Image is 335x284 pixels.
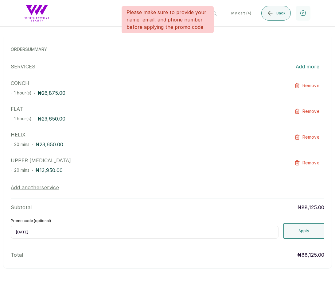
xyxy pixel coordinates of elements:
[11,226,279,239] input: 00000
[290,131,324,143] button: Remove
[11,105,262,113] p: FLAT
[11,89,262,97] div: · ·
[35,167,63,174] p: ₦13,950.00
[302,83,319,89] span: Remove
[14,90,32,95] span: 1 hour(s)
[11,218,51,223] label: Promo code (optional)
[14,142,29,147] span: 20 mins
[297,251,324,259] p: ₦88,125.00
[302,134,319,140] span: Remove
[11,115,262,122] div: · ·
[283,223,325,239] button: Apply
[14,116,32,121] span: 1 hour(s)
[302,108,319,114] span: Remove
[302,160,319,166] span: Remove
[291,60,324,73] button: Add more
[11,46,324,52] p: ORDER SUMMARY
[11,167,262,174] div: · ·
[14,167,29,173] span: 20 mins
[37,89,65,97] p: ₦26,875.00
[11,251,23,259] p: Total
[11,79,262,87] p: CONCH
[11,157,262,164] p: UPPER [MEDICAL_DATA]
[37,115,65,122] p: ₦23,650.00
[11,141,262,148] div: · ·
[11,131,262,138] p: HELIX
[25,5,49,21] img: business logo
[297,204,324,211] p: ₦88,125.00
[11,184,59,191] button: Add anotherservice
[290,157,324,169] button: Remove
[35,141,63,148] p: ₦23,650.00
[290,105,324,117] button: Remove
[11,204,32,211] p: Subtotal
[11,63,35,70] p: SERVICES
[290,79,324,92] button: Remove
[127,9,209,31] p: Please make sure to provide your name, email, and phone number before applying the promo code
